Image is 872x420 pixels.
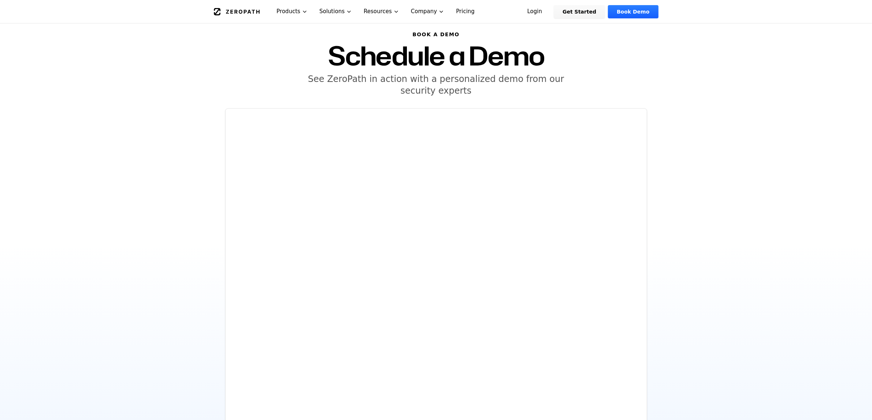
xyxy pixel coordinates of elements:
[519,5,551,18] a: Login
[554,5,605,18] a: Get Started
[608,5,658,18] a: Book Demo
[296,73,577,97] h5: See ZeroPath in action with a personalized demo from our security experts
[211,31,662,38] h6: BOOK A DEMO
[211,42,662,69] h1: Schedule a Demo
